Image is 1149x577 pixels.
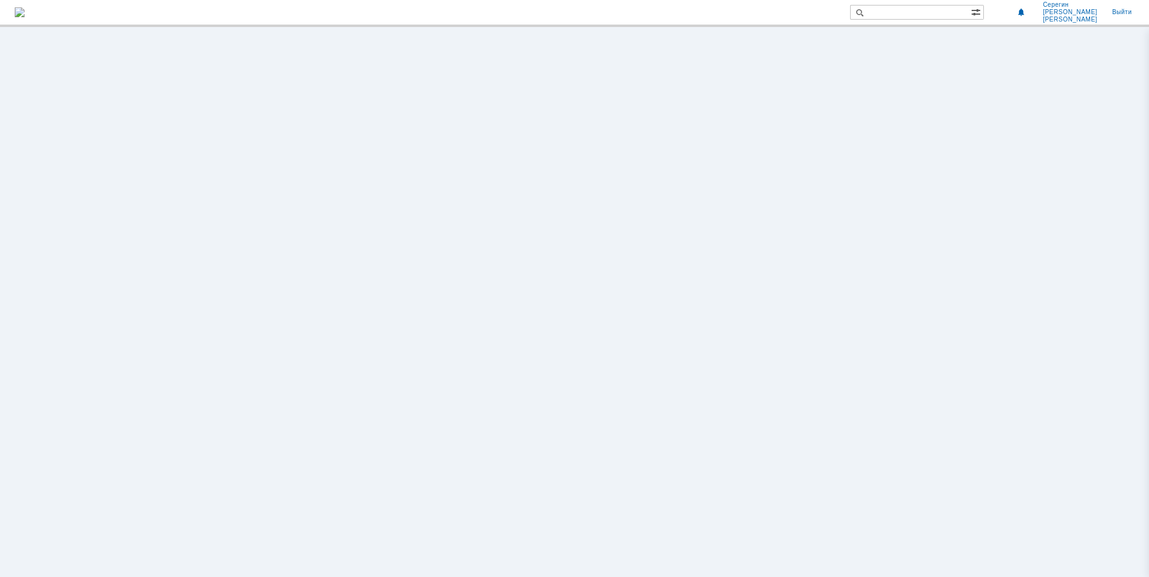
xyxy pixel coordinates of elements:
span: Расширенный поиск [971,6,983,17]
a: Перейти на домашнюю страницу [15,7,25,17]
span: Серегин [1043,1,1097,9]
span: [PERSON_NAME] [1043,9,1097,16]
span: [PERSON_NAME] [1043,16,1097,23]
img: logo [15,7,25,17]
